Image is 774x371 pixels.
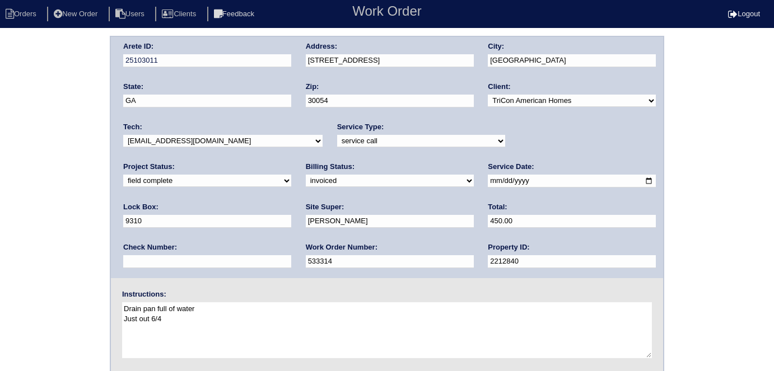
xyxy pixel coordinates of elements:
[123,242,177,252] label: Check Number:
[488,202,507,212] label: Total:
[123,162,175,172] label: Project Status:
[123,202,158,212] label: Lock Box:
[123,41,153,51] label: Arete ID:
[306,54,474,67] input: Enter a location
[155,7,205,22] li: Clients
[47,7,106,22] li: New Order
[337,122,384,132] label: Service Type:
[123,122,142,132] label: Tech:
[306,41,337,51] label: Address:
[207,7,263,22] li: Feedback
[109,10,153,18] a: Users
[488,242,529,252] label: Property ID:
[306,202,344,212] label: Site Super:
[306,162,355,172] label: Billing Status:
[155,10,205,18] a: Clients
[306,242,377,252] label: Work Order Number:
[109,7,153,22] li: Users
[488,82,510,92] label: Client:
[306,82,319,92] label: Zip:
[488,41,504,51] label: City:
[123,82,143,92] label: State:
[122,302,652,358] textarea: Drain pan full of water Just out 6/4
[47,10,106,18] a: New Order
[122,289,166,299] label: Instructions:
[488,162,534,172] label: Service Date:
[728,10,760,18] a: Logout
